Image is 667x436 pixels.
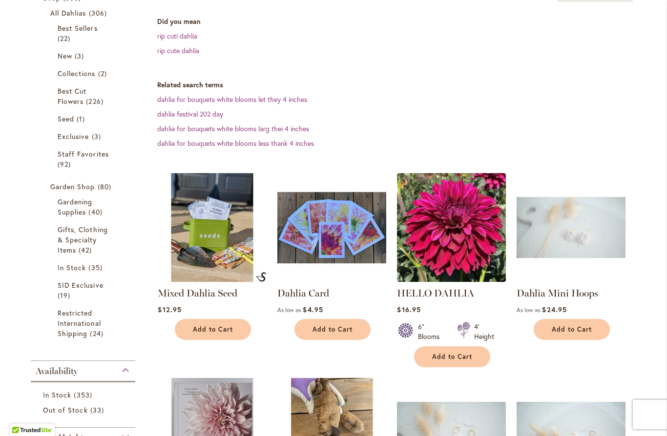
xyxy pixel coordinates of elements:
[542,305,566,314] span: $24.95
[157,17,646,26] dt: Did you mean
[517,287,598,299] a: Dahlia Mini Hoops
[157,139,314,148] a: dahlia for bouquets white blooms less thank 4 inches
[534,319,610,340] button: Add to Cart
[58,280,111,300] a: SID Exclusive
[397,305,420,314] span: $16.95
[157,80,646,90] dt: Related search terms
[43,405,125,415] a: Out of Stock 33
[517,306,540,314] span: As low as
[90,405,106,415] span: 33
[58,131,111,141] a: Exclusive
[36,366,78,377] span: Availability
[43,390,71,399] span: In Stock
[256,272,267,282] img: Mixed Dahlia Seed
[58,51,111,61] a: New
[58,149,109,159] span: Staff Favorites
[158,305,181,314] span: $12.95
[157,95,307,104] a: dahlia for bouquets white blooms let they 4 inches
[397,287,474,299] a: HELLO DAHLIA
[58,51,72,60] span: New
[175,319,251,340] button: Add to Cart
[157,31,197,40] a: rip cuti dahlia
[58,225,108,255] span: Gifts, Clothing & Specialty Items
[277,173,386,282] img: Group shot of Dahlia Cards
[58,33,73,43] span: 22
[58,262,111,273] a: In Stock
[58,69,96,78] span: Collections
[58,308,111,338] a: Restricted International Shipping
[474,322,494,341] div: 4' Height
[50,8,118,18] a: All Dahlias
[86,96,105,106] span: 226
[193,325,233,334] span: Add to Cart
[79,245,94,255] span: 42
[58,197,92,217] span: Gardening Supplies
[58,263,86,272] span: In Stock
[7,401,35,429] iframe: Launch Accessibility Center
[517,173,625,282] img: Dahlia Mini Hoops
[58,114,111,124] a: Seed
[313,325,353,334] span: Add to Cart
[157,46,199,55] a: rip cute dahlia
[277,275,386,284] a: Group shot of Dahlia Cards
[294,319,371,340] button: Add to Cart
[77,114,87,124] span: 1
[74,390,94,400] span: 353
[58,149,111,169] a: Staff Favorites
[157,109,223,119] a: dahlia festival 202 day
[58,86,86,106] span: Best Cut Flowers
[98,181,114,192] span: 80
[58,280,104,290] span: SID Exclusive
[88,207,104,217] span: 40
[397,275,506,284] a: Hello Dahlia
[58,23,111,43] a: Best Sellers
[89,8,109,18] span: 306
[88,262,104,273] span: 35
[397,173,506,282] img: Hello Dahlia
[158,173,267,282] img: Mixed Dahlia Seed
[50,181,118,192] a: Garden Shop
[50,182,95,191] span: Garden Shop
[158,287,237,299] a: Mixed Dahlia Seed
[50,8,86,18] span: All Dahlias
[90,328,105,338] span: 24
[432,353,472,361] span: Add to Cart
[552,325,592,334] span: Add to Cart
[58,132,89,141] span: Exclusive
[157,124,309,133] a: dahlia for bouquets white blooms larg thei 4 inches
[58,86,111,106] a: Best Cut Flowers
[92,131,104,141] span: 3
[414,346,490,367] button: Add to Cart
[58,290,73,300] span: 19
[58,159,73,169] span: 92
[58,68,111,79] a: Collections
[98,68,109,79] span: 2
[75,51,86,61] span: 3
[277,306,301,314] span: As low as
[58,114,74,123] span: Seed
[58,224,111,255] a: Gifts, Clothing &amp; Specialty Items
[277,287,329,299] a: Dahlia Card
[58,23,98,33] span: Best Sellers
[517,275,625,284] a: Dahlia Mini Hoops
[58,308,101,338] span: Restricted International Shipping
[43,405,88,415] span: Out of Stock
[418,322,445,341] div: 6" Blooms
[58,197,111,217] a: Gardening Supplies
[158,275,267,284] a: Mixed Dahlia Seed Mixed Dahlia Seed
[43,390,125,400] a: In Stock 353
[303,305,323,314] span: $4.95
